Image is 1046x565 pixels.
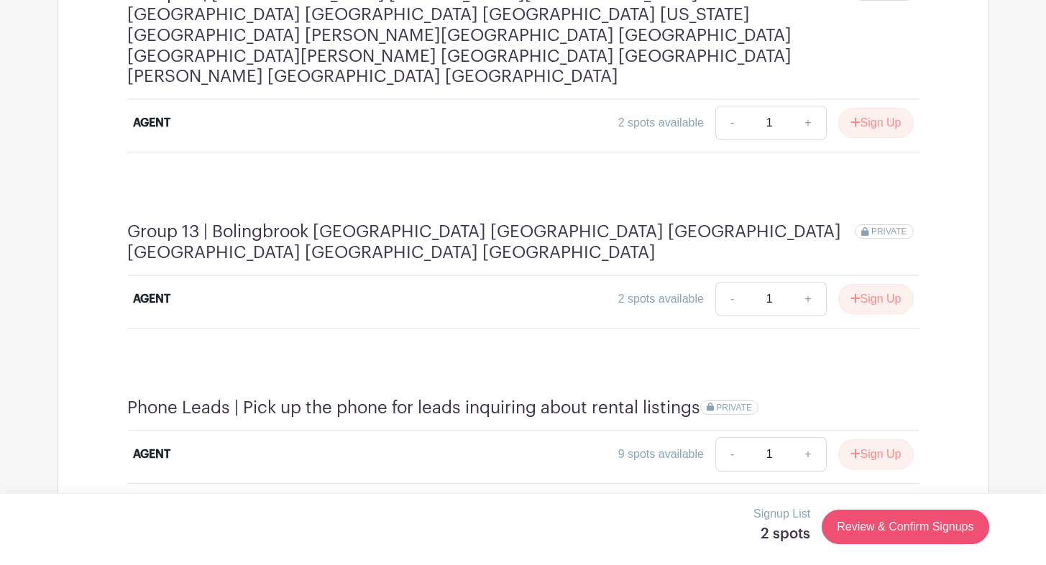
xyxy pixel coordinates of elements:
span: PRIVATE [871,226,907,236]
a: + [790,282,826,316]
div: AGENT [133,290,170,308]
span: PRIVATE [716,403,752,413]
a: Review & Confirm Signups [822,510,988,544]
div: AGENT [133,114,170,132]
button: Sign Up [838,108,914,138]
a: - [715,282,748,316]
div: 9 spots available [618,446,704,463]
h5: 2 spots [753,525,810,543]
button: Sign Up [838,439,914,469]
h4: Group 13 | Bolingbrook [GEOGRAPHIC_DATA] [GEOGRAPHIC_DATA] [GEOGRAPHIC_DATA] [GEOGRAPHIC_DATA] [G... [127,221,855,263]
a: - [715,106,748,140]
div: AGENT [133,446,170,463]
h4: Phone Leads | Pick up the phone for leads inquiring about rental listings [127,398,700,418]
a: - [715,437,748,472]
div: 2 spots available [618,114,704,132]
a: + [790,437,826,472]
p: Signup List [753,505,810,523]
div: 2 spots available [618,290,704,308]
a: + [790,106,826,140]
button: Sign Up [838,284,914,314]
